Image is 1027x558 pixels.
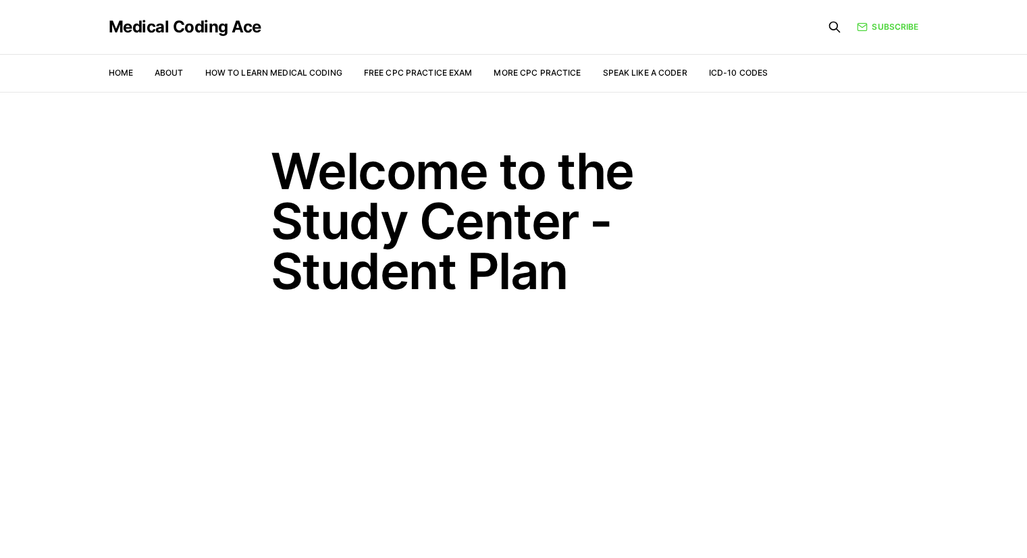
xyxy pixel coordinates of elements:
h1: Welcome to the Study Center - Student Plan [271,146,757,296]
a: Free CPC Practice Exam [364,68,473,78]
a: How to Learn Medical Coding [205,68,342,78]
a: About [155,68,184,78]
a: Home [109,68,133,78]
a: Subscribe [857,21,918,33]
a: ICD-10 Codes [709,68,768,78]
a: Medical Coding Ace [109,19,261,35]
a: More CPC Practice [494,68,581,78]
a: Speak Like a Coder [603,68,687,78]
